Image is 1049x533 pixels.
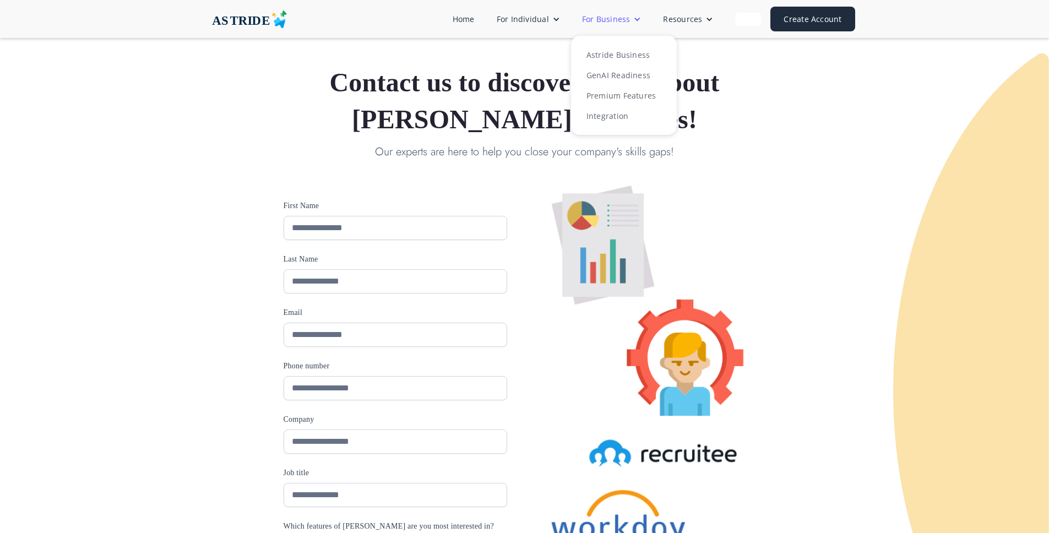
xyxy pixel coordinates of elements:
a: Integration [580,106,668,126]
label: Phone number [284,360,507,372]
nav: For Business [571,29,677,137]
div: For Individual [486,9,571,29]
div: Our experts are here to help you close your company's skills gaps! [284,143,766,160]
a: GenAI Readiness [580,65,668,85]
div: For Business [582,13,631,25]
label: Which features of [PERSON_NAME] are you most interested in? [284,520,507,532]
label: Last Name [284,253,507,265]
div: Resources [663,13,702,25]
h2: Contact us to discover more about [PERSON_NAME]'s features! [266,64,784,138]
label: Email [284,307,507,318]
a: Astride Business [580,45,668,65]
label: Company [284,414,507,425]
label: Job title [284,467,507,478]
a: Home [442,9,486,29]
a: Premium Features [580,85,668,106]
div: For Individual [497,13,549,25]
div: For Business [571,9,653,29]
label: First Name [284,200,507,211]
div: Resources [652,9,724,29]
a: Create Account [770,7,855,31]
